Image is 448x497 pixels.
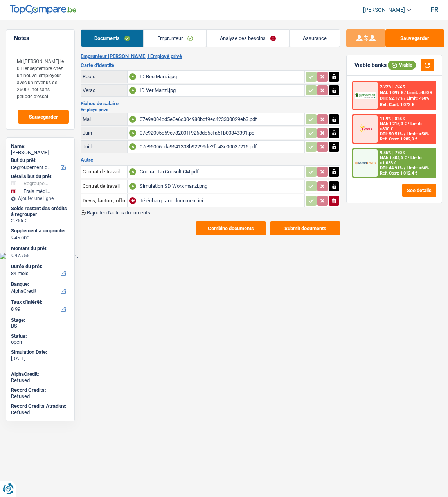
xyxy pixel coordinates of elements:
[385,29,444,47] button: Sauvegarder
[404,90,406,95] span: /
[11,299,68,305] label: Taux d'intérêt:
[380,137,417,142] div: Ref. Cost: 1 282,9 €
[129,116,136,123] div: A
[380,171,417,176] div: Ref. Cost: 1 012,4 €
[11,157,68,164] label: But du prêt:
[140,180,303,192] div: Simulation SD Worx manzi.png
[357,4,412,16] a: [PERSON_NAME]
[408,121,409,126] span: /
[81,108,340,112] h2: Employé privé
[83,130,126,136] div: Juin
[407,131,429,137] span: Limit: <50%
[11,234,14,241] span: €
[140,141,303,153] div: 07e96006cda9641303b92299de2fd43e00037216.pdf
[11,173,70,180] div: Détails but du prêt
[11,218,70,224] div: 2.755 €
[129,168,136,175] div: A
[402,184,436,197] button: See details
[380,116,405,121] div: 11.9% | 825 €
[380,102,414,107] div: Ref. Cost: 1 072 €
[87,210,150,215] span: Rajouter d'autres documents
[380,84,405,89] div: 9.99% | 782 €
[11,339,70,345] div: open
[380,121,407,126] span: NAI: 1 215,9 €
[11,263,68,270] label: Durée du prêt:
[407,90,432,95] span: Limit: >850 €
[81,53,340,59] h2: Emprunteur [PERSON_NAME] | Employé privé
[363,7,405,13] span: [PERSON_NAME]
[404,96,405,101] span: /
[11,281,68,287] label: Banque:
[81,63,340,68] h3: Carte d'identité
[380,90,403,95] span: NAI: 1 099 €
[140,113,303,125] div: 07e9a004cd5e0e6c004980bdf9ec423300029eb3.pdf
[81,157,340,162] h3: Autre
[408,155,409,160] span: /
[290,30,340,47] a: Assurance
[355,124,376,134] img: Cofidis
[380,155,422,166] span: Limit: >1.033 €
[404,166,405,171] span: /
[404,131,405,137] span: /
[380,166,403,171] span: DTI: 44.91%
[11,228,68,234] label: Supplément à emprunter:
[407,166,429,171] span: Limit: <60%
[380,121,422,131] span: Limit: >800 €
[11,143,70,149] div: Name:
[10,5,76,14] img: TopCompare Logo
[129,183,136,190] div: A
[388,61,416,69] div: Viable
[11,245,68,252] label: Montant du prêt:
[11,403,70,409] div: Record Credits Atradius:
[129,143,136,150] div: A
[380,150,405,155] div: 9.45% | 770 €
[11,377,70,384] div: Refused
[407,96,429,101] span: Limit: <50%
[18,110,69,124] button: Sauvegarder
[81,101,340,106] h3: Fiches de salaire
[11,349,70,355] div: Simulation Date:
[11,317,70,323] div: Stage:
[196,221,266,235] button: Combine documents
[83,74,126,79] div: Recto
[83,144,126,149] div: Juillet
[355,158,376,168] img: Record Credits
[81,30,143,47] a: Documents
[11,149,70,156] div: [PERSON_NAME]
[270,221,340,235] button: Submit documents
[380,155,407,160] span: NAI: 1 454,9 €
[140,71,303,83] div: ID Rec Manzi.jpg
[207,30,289,47] a: Analyse des besoins
[431,6,438,13] div: fr
[11,333,70,339] div: Status:
[380,131,403,137] span: DTI: 50.51%
[129,73,136,80] div: A
[144,30,206,47] a: Emprunteur
[380,96,403,101] span: DTI: 52.15%
[11,196,70,201] div: Ajouter une ligne
[140,127,303,139] div: 07e92005d59c782001f9268de5cfa51b00343391.pdf
[129,197,136,204] div: NA
[11,387,70,393] div: Record Credits:
[11,205,70,218] div: Solde restant des crédits à regrouper
[129,87,136,94] div: A
[11,371,70,377] div: AlphaCredit:
[129,130,136,137] div: A
[140,166,303,178] div: Contrat TaxConsult CM.pdf
[140,85,303,96] div: ID Ver Manzi.jpg
[83,87,126,93] div: Verso
[354,62,387,68] div: Viable banks
[11,323,70,329] div: BS
[11,355,70,362] div: [DATE]
[14,35,67,41] h5: Notes
[81,210,150,215] button: Rajouter d'autres documents
[355,92,376,99] img: AlphaCredit
[11,409,70,416] div: Refused
[29,114,58,119] span: Sauvegarder
[83,116,126,122] div: Mai
[11,393,70,400] div: Refused
[11,252,14,259] span: €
